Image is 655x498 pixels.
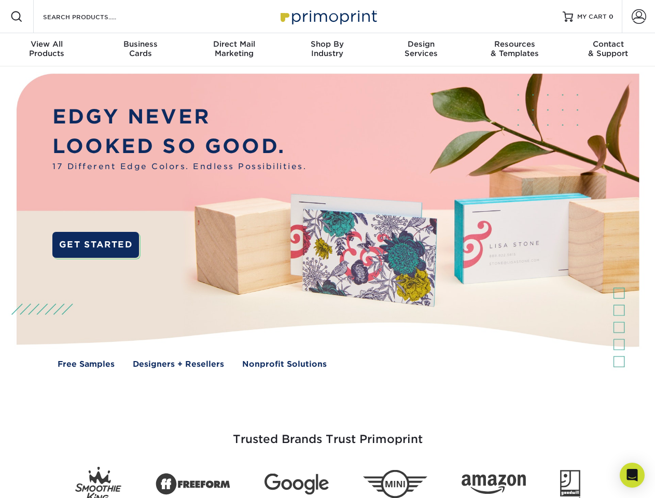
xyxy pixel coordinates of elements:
span: Contact [562,39,655,49]
a: Nonprofit Solutions [242,358,327,370]
a: Contact& Support [562,33,655,66]
a: Resources& Templates [468,33,561,66]
img: Primoprint [276,5,380,27]
div: Marketing [187,39,281,58]
input: SEARCH PRODUCTS..... [42,10,143,23]
img: Goodwill [560,470,580,498]
div: Open Intercom Messenger [620,463,645,488]
p: EDGY NEVER [52,102,306,132]
a: Direct MailMarketing [187,33,281,66]
a: Free Samples [58,358,115,370]
span: Business [93,39,187,49]
h3: Trusted Brands Trust Primoprint [24,408,631,459]
a: GET STARTED [52,232,139,258]
a: DesignServices [374,33,468,66]
span: MY CART [577,12,607,21]
img: Amazon [462,475,526,494]
div: & Support [562,39,655,58]
span: Design [374,39,468,49]
a: BusinessCards [93,33,187,66]
a: Designers + Resellers [133,358,224,370]
span: Resources [468,39,561,49]
span: 0 [609,13,614,20]
div: Services [374,39,468,58]
a: Shop ByIndustry [281,33,374,66]
div: Cards [93,39,187,58]
img: Google [264,474,329,495]
span: 17 Different Edge Colors. Endless Possibilities. [52,161,306,173]
span: Direct Mail [187,39,281,49]
span: Shop By [281,39,374,49]
iframe: Google Customer Reviews [3,466,88,494]
div: Industry [281,39,374,58]
div: & Templates [468,39,561,58]
p: LOOKED SO GOOD. [52,132,306,161]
